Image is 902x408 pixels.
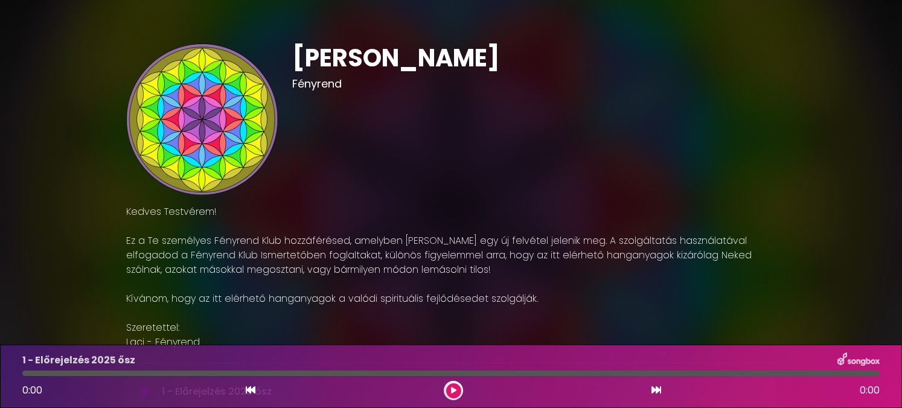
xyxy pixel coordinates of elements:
[837,352,880,368] img: songbox-logo-white.png
[292,77,776,91] h3: Fényrend
[22,353,135,368] p: 1 - Előrejelzés 2025 ősz
[126,205,776,349] p: Kedves Testvérem! Ez a Te személyes Fényrend Klub hozzáférésed, amelyben [PERSON_NAME] egy új fel...
[126,43,278,195] img: tZdHPxKtS5WkpfQ2P9l4
[22,383,42,397] span: 0:00
[292,43,776,72] h1: [PERSON_NAME]
[860,383,880,398] span: 0:00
